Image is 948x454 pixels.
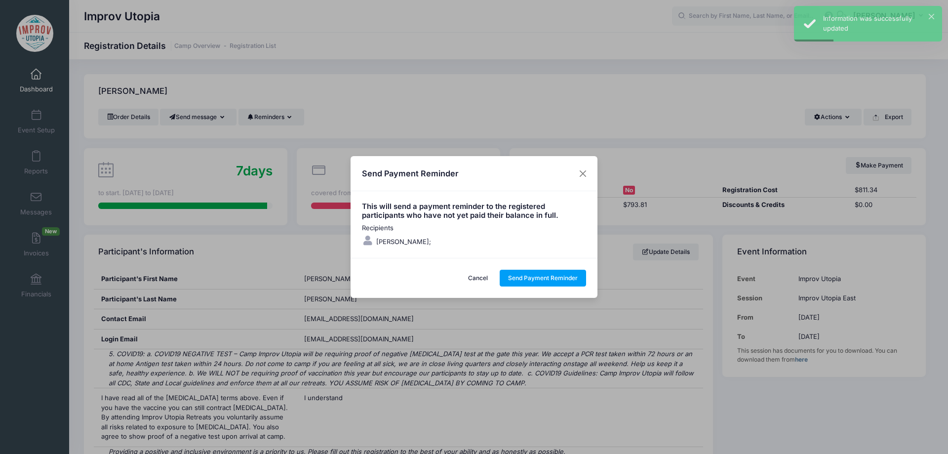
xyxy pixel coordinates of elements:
span: [PERSON_NAME]; [376,238,431,246]
button: Cancel [460,270,497,287]
h5: This will send a payment reminder to the registered participants who have not yet paid their bala... [362,203,587,220]
div: Information was successfully updated [823,14,934,33]
button: Close [574,165,592,182]
h4: Send Payment Reminder [362,167,458,179]
button: Send Payment Reminder [500,270,587,287]
button: × [929,14,934,19]
label: Recipients [362,223,399,233]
